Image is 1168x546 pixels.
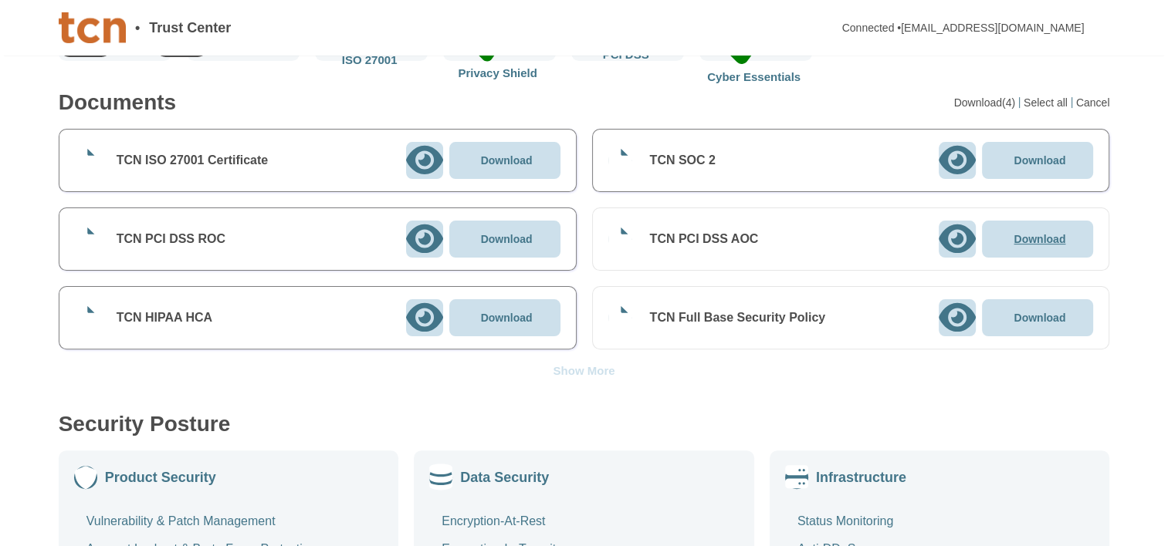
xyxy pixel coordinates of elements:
[650,231,759,247] div: TCN PCI DSS AOC
[797,514,894,529] div: Status Monitoring
[1014,234,1065,244] p: Download
[650,153,716,168] div: TCN SOC 2
[442,514,545,529] div: Encryption-At-Rest
[1014,312,1065,323] p: Download
[1024,97,1072,108] div: Select all
[59,92,176,113] div: Documents
[481,312,533,323] p: Download
[842,22,1085,33] div: Connected • [EMAIL_ADDRESS][DOMAIN_NAME]
[59,12,126,43] img: Company Banner
[149,21,231,35] span: Trust Center
[135,21,140,35] span: •
[59,413,231,435] div: Security Posture
[1014,155,1065,166] p: Download
[117,153,269,168] div: TCN ISO 27001 Certificate
[1076,97,1110,108] div: Cancel
[460,470,549,485] div: Data Security
[481,234,533,244] p: Download
[553,365,614,376] div: Show More
[816,470,906,485] div: Infrastructure
[117,231,225,247] div: TCN PCI DSS ROC
[650,310,826,325] div: TCN Full Base Security Policy
[954,97,1020,108] div: Download(4)
[86,514,276,529] div: Vulnerability & Patch Management
[481,155,533,166] p: Download
[117,310,212,325] div: TCN HIPAA HCA
[105,470,216,485] div: Product Security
